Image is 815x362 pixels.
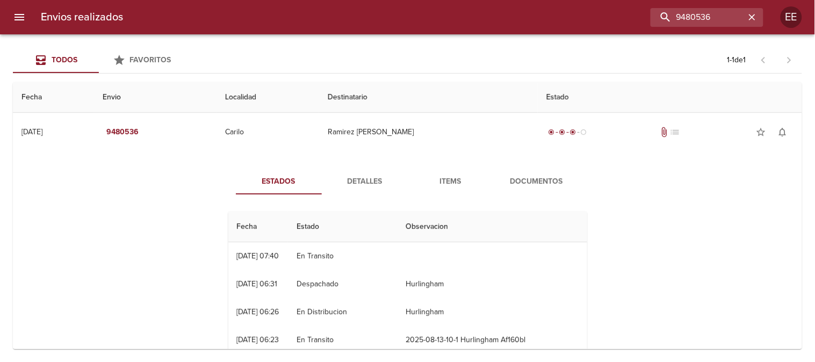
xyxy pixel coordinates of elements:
[581,129,587,135] span: radio_button_unchecked
[94,82,217,113] th: Envio
[228,212,288,242] th: Fecha
[236,169,580,194] div: Tabs detalle de guia
[237,307,279,316] div: [DATE] 06:26
[781,6,802,28] div: Abrir información de usuario
[397,298,587,326] td: Hurlingham
[6,4,32,30] button: menu
[13,47,185,73] div: Tabs Envios
[107,126,139,139] em: 9480536
[414,175,487,189] span: Items
[772,121,794,143] button: Activar notificaciones
[288,270,397,298] td: Despachado
[549,129,555,135] span: radio_button_checked
[781,6,802,28] div: EE
[217,113,320,151] td: Carilo
[397,212,587,242] th: Observacion
[751,121,772,143] button: Agregar a favoritos
[397,326,587,354] td: 2025-08-13-10-1 Hurlingham Af160bl
[776,47,802,73] span: Pagina siguiente
[237,279,278,288] div: [DATE] 06:31
[651,8,745,27] input: buscar
[500,175,573,189] span: Documentos
[328,175,401,189] span: Detalles
[13,82,94,113] th: Fecha
[319,82,538,113] th: Destinatario
[751,54,776,65] span: Pagina anterior
[242,175,315,189] span: Estados
[288,242,397,270] td: En Transito
[288,212,397,242] th: Estado
[319,113,538,151] td: Ramirez [PERSON_NAME]
[559,129,566,135] span: radio_button_checked
[288,326,397,354] td: En Transito
[21,127,42,136] div: [DATE]
[756,127,767,137] span: star_border
[237,251,279,260] div: [DATE] 07:40
[546,127,589,137] div: En viaje
[727,55,746,66] p: 1 - 1 de 1
[237,335,279,344] div: [DATE] 06:23
[103,122,143,142] button: 9480536
[52,55,77,64] span: Todos
[570,129,576,135] span: radio_button_checked
[397,270,587,298] td: Hurlingham
[130,55,171,64] span: Favoritos
[217,82,320,113] th: Localidad
[659,127,670,137] span: Tiene documentos adjuntos
[777,127,788,137] span: notifications_none
[288,298,397,326] td: En Distribucion
[538,82,802,113] th: Estado
[670,127,681,137] span: No tiene pedido asociado
[41,9,123,26] h6: Envios realizados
